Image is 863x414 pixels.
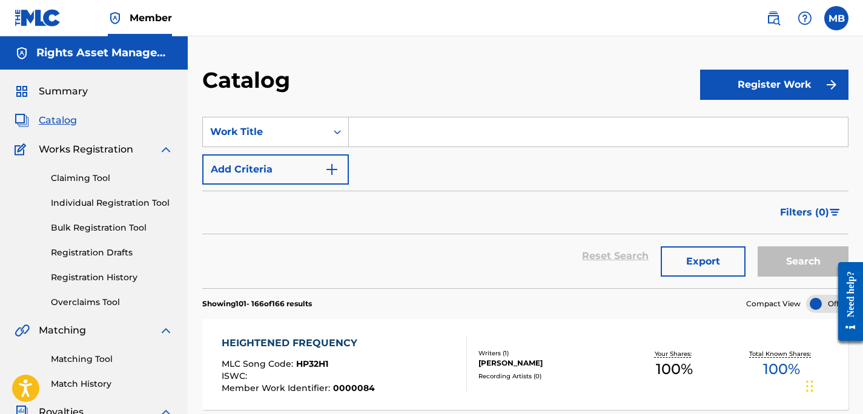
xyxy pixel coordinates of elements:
img: Catalog [15,113,29,128]
span: Catalog [39,113,77,128]
h2: Catalog [202,67,296,94]
button: Filters (0) [773,197,848,228]
a: Claiming Tool [51,172,173,185]
img: filter [830,209,840,216]
div: User Menu [824,6,848,30]
img: 9d2ae6d4665cec9f34b9.svg [325,162,339,177]
iframe: Resource Center [829,253,863,350]
a: CatalogCatalog [15,113,77,128]
div: HEIGHTENED FREQUENCY [222,336,375,350]
a: Overclaims Tool [51,296,173,309]
p: Showing 101 - 166 of 166 results [202,298,312,309]
a: SummarySummary [15,84,88,99]
div: Help [793,6,817,30]
button: Export [661,246,746,277]
iframe: Chat Widget [802,356,863,414]
span: Compact View [746,298,801,309]
span: HP32H1 [296,358,328,369]
h5: Rights Asset Management Holdings LLC [36,46,173,60]
span: MLC Song Code : [222,358,296,369]
img: MLC Logo [15,9,61,27]
p: Your Shares: [655,349,695,358]
div: [PERSON_NAME] [478,358,620,369]
img: Top Rightsholder [108,11,122,25]
a: Match History [51,378,173,390]
a: Public Search [761,6,785,30]
img: expand [159,142,173,157]
span: Works Registration [39,142,133,157]
img: help [798,11,812,25]
img: search [766,11,781,25]
span: Matching [39,323,86,338]
form: Search Form [202,117,848,288]
img: f7272a7cc735f4ea7f67.svg [824,77,839,92]
span: Summary [39,84,88,99]
img: Works Registration [15,142,30,157]
a: Individual Registration Tool [51,197,173,209]
span: Filters ( 0 ) [780,205,829,220]
span: 100 % [763,358,800,380]
img: Summary [15,84,29,99]
a: HEIGHTENED FREQUENCYMLC Song Code:HP32H1ISWC:Member Work Identifier:0000084Writers (1)[PERSON_NAM... [202,319,848,410]
a: Matching Tool [51,353,173,366]
div: Drag [806,368,813,404]
span: 100 % [656,358,693,380]
span: Member Work Identifier : [222,383,333,393]
div: Recording Artists ( 0 ) [478,372,620,381]
div: Writers ( 1 ) [478,349,620,358]
span: 0000084 [333,383,375,393]
span: Member [130,11,172,25]
button: Register Work [700,70,848,100]
img: Matching [15,323,30,338]
img: expand [159,323,173,338]
div: Work Title [210,125,319,139]
p: Total Known Shares: [749,349,814,358]
a: Registration Drafts [51,246,173,259]
img: Accounts [15,46,29,61]
button: Add Criteria [202,154,349,185]
span: ISWC : [222,370,250,381]
a: Registration History [51,271,173,284]
a: Bulk Registration Tool [51,222,173,234]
